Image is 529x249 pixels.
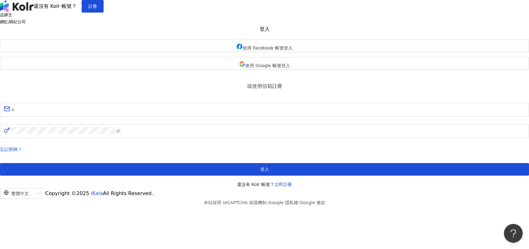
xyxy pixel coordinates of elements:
[268,200,298,205] a: Google 隱私權
[260,167,269,172] span: 登入
[45,190,153,196] span: Copyright © 2025 All Rights Reserved.
[4,188,36,199] div: 繁體中文
[274,182,292,187] a: 立即註冊
[267,200,268,205] span: |
[237,181,292,188] span: 還沒有 Kolr 帳號？
[242,82,287,90] span: 或使用信箱註冊
[504,224,523,243] iframe: Help Scout Beacon - Open
[204,199,325,206] span: 本站採用 reCAPTCHA 保護機制
[34,3,77,9] span: 還沒有 Kolr 帳號？
[88,4,97,9] span: 註冊
[245,63,290,68] span: 使用 Google 帳號登入
[91,190,103,196] a: iKala
[300,200,325,205] a: Google 條款
[298,200,300,205] span: |
[260,26,270,32] span: 登入
[243,45,293,50] span: 使用 Facebook 帳號登入
[116,129,121,133] span: eye-invisible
